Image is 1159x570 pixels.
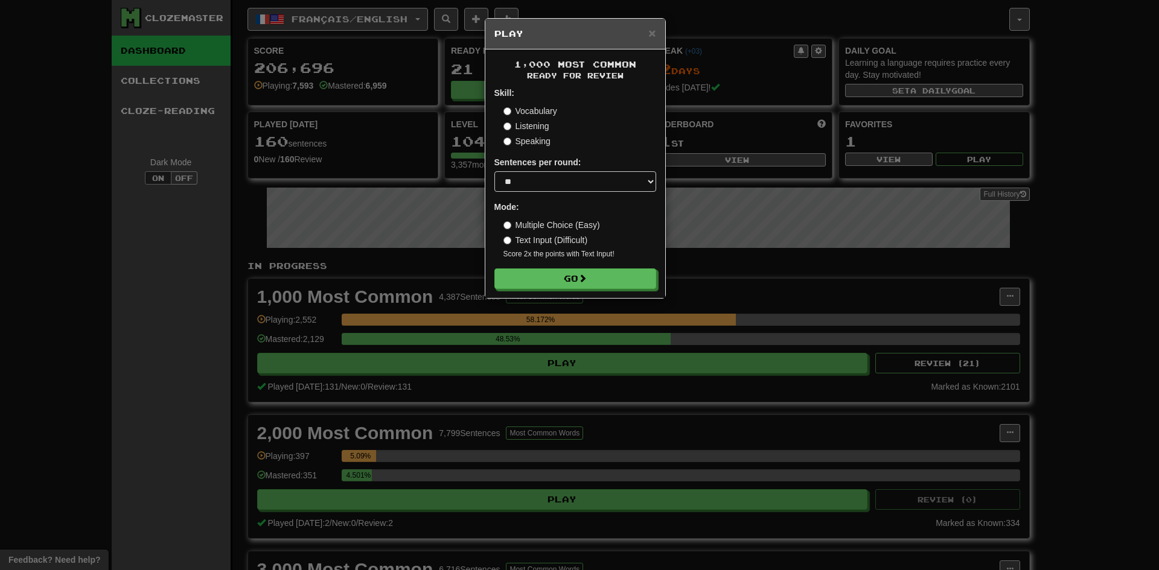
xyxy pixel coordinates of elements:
input: Vocabulary [503,107,511,115]
small: Ready for Review [494,71,656,81]
h5: Play [494,28,656,40]
span: 1,000 Most Common [514,59,636,69]
label: Multiple Choice (Easy) [503,219,600,231]
button: Go [494,268,656,289]
small: Score 2x the points with Text Input ! [503,249,656,259]
input: Multiple Choice (Easy) [503,221,511,229]
label: Speaking [503,135,551,147]
label: Sentences per round: [494,156,581,168]
input: Text Input (Difficult) [503,236,511,244]
strong: Skill: [494,88,514,98]
span: × [648,26,656,40]
label: Listening [503,120,549,132]
label: Vocabulary [503,105,557,117]
label: Text Input (Difficult) [503,234,588,246]
button: Close [648,27,656,39]
input: Listening [503,122,511,130]
input: Speaking [503,138,511,145]
strong: Mode: [494,202,519,212]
